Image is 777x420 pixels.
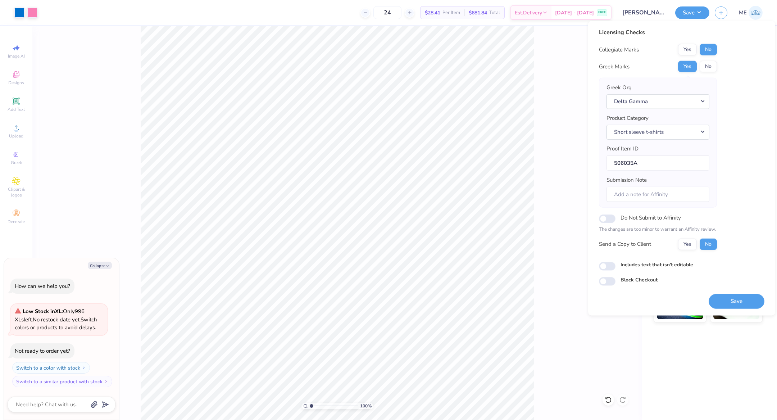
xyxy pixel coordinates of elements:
[12,376,112,387] button: Switch to a similar product with stock
[599,63,630,71] div: Greek Marks
[15,283,70,290] div: How can we help you?
[33,316,81,323] span: No restock date yet.
[700,61,717,72] button: No
[621,213,681,222] label: Do Not Submit to Affinity
[739,9,747,17] span: ME
[675,6,709,19] button: Save
[555,9,594,17] span: [DATE] - [DATE]
[621,276,658,284] label: Block Checkout
[599,46,639,54] div: Collegiate Marks
[11,160,22,166] span: Greek
[104,379,108,384] img: Switch to a similar product with stock
[700,44,717,55] button: No
[599,226,717,233] p: The changes are too minor to warrant an Affinity review.
[4,186,29,198] span: Clipart & logos
[515,9,542,17] span: Est. Delivery
[599,28,717,37] div: Licensing Checks
[709,294,764,308] button: Save
[469,9,487,17] span: $681.84
[606,145,639,153] label: Proof Item ID
[606,83,632,92] label: Greek Org
[606,94,709,109] button: Delta Gamma
[606,176,647,184] label: Submission Note
[373,6,401,19] input: – –
[8,53,25,59] span: Image AI
[15,308,97,331] span: Only 996 XLs left. Switch colors or products to avoid delays.
[15,347,70,354] div: Not ready to order yet?
[8,219,25,225] span: Decorate
[749,6,763,20] img: Maria Espena
[739,6,763,20] a: ME
[23,308,63,315] strong: Low Stock in XL :
[678,238,697,250] button: Yes
[442,9,460,17] span: Per Item
[8,80,24,86] span: Designs
[489,9,500,17] span: Total
[606,186,709,202] input: Add a note for Affinity
[678,44,697,55] button: Yes
[700,238,717,250] button: No
[599,240,651,248] div: Send a Copy to Client
[621,261,693,268] label: Includes text that isn't editable
[8,107,25,112] span: Add Text
[606,114,649,122] label: Product Category
[606,125,709,139] button: Short sleeve t-shirts
[617,5,670,20] input: Untitled Design
[678,61,697,72] button: Yes
[360,403,372,409] span: 100 %
[12,362,90,374] button: Switch to a color with stock
[598,10,606,15] span: FREE
[88,262,112,269] button: Collapse
[9,133,23,139] span: Upload
[425,9,440,17] span: $28.41
[82,366,86,370] img: Switch to a color with stock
